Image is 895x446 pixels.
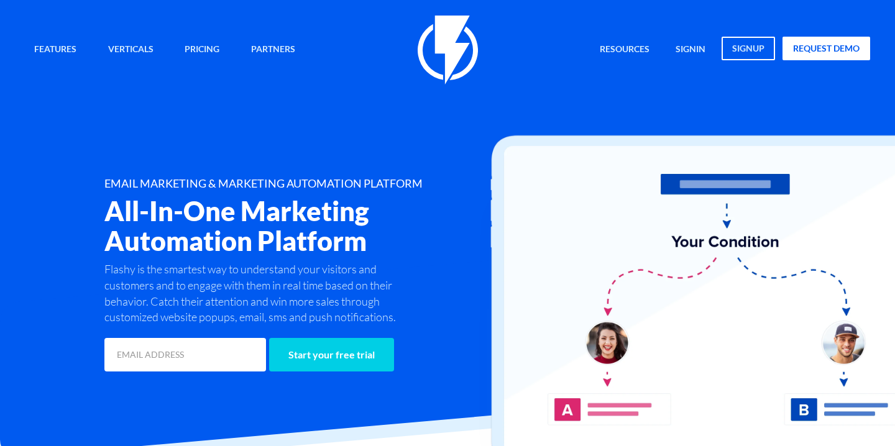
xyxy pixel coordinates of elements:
a: signin [666,37,715,63]
a: Partners [242,37,305,63]
a: Resources [590,37,659,63]
a: Features [25,37,86,63]
a: request demo [783,37,870,60]
h2: All-In-One Marketing Automation Platform [104,196,508,255]
input: EMAIL ADDRESS [104,338,266,371]
a: signup [722,37,775,60]
input: Start your free trial [269,338,394,371]
h1: EMAIL MARKETING & MARKETING AUTOMATION PLATFORM [104,178,508,190]
p: Flashy is the smartest way to understand your visitors and customers and to engage with them in r... [104,262,403,325]
a: Verticals [99,37,163,63]
a: Pricing [175,37,229,63]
